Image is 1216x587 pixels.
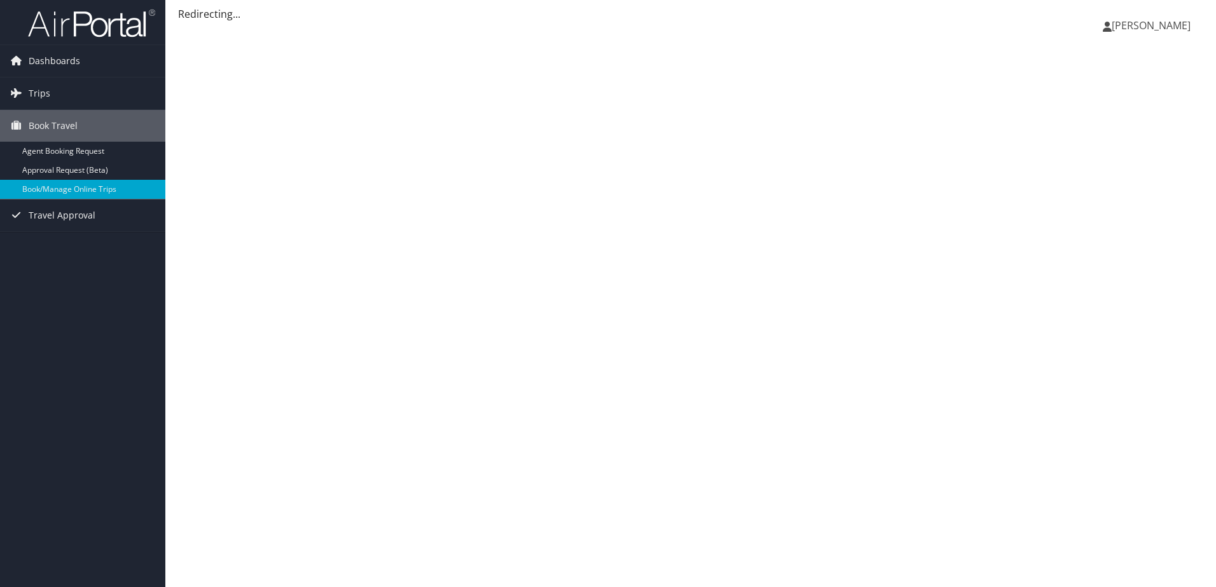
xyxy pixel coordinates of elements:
[29,110,78,142] span: Book Travel
[29,78,50,109] span: Trips
[1112,18,1191,32] span: [PERSON_NAME]
[29,199,95,231] span: Travel Approval
[178,6,1203,22] div: Redirecting...
[1103,6,1203,44] a: [PERSON_NAME]
[29,45,80,77] span: Dashboards
[28,8,155,38] img: airportal-logo.png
